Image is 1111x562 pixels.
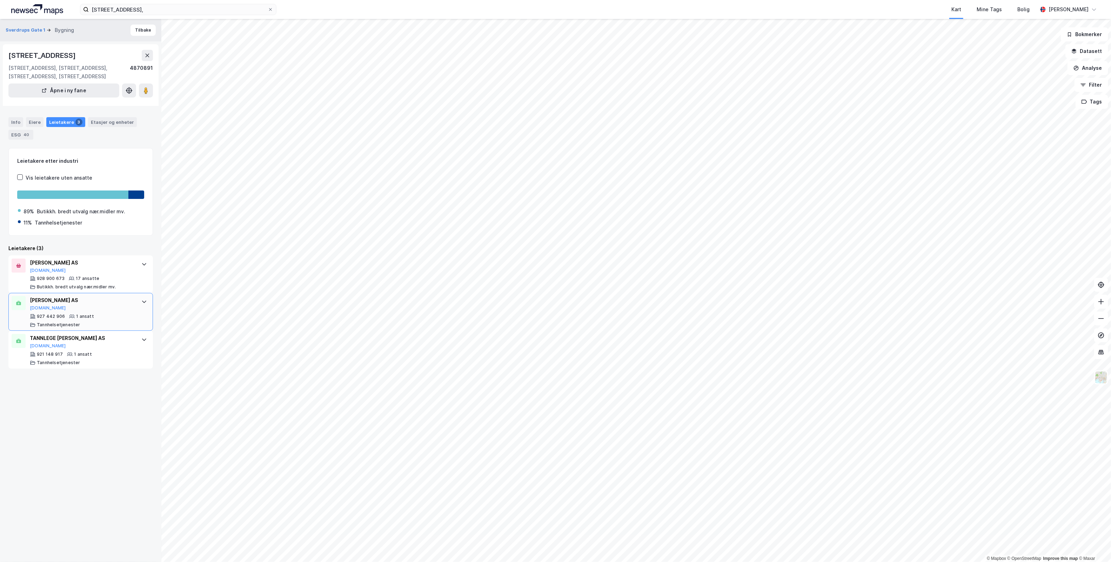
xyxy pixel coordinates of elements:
[89,4,268,15] input: Søk på adresse, matrikkel, gårdeiere, leietakere eller personer
[30,259,134,267] div: [PERSON_NAME] AS
[17,157,144,165] div: Leietakere etter industri
[37,207,125,216] div: Butikkh. bredt utvalg nær.midler mv.
[91,119,134,125] div: Etasjer og enheter
[1068,61,1108,75] button: Analyse
[1043,556,1078,561] a: Improve this map
[130,25,156,36] button: Tilbake
[130,64,153,81] div: 4870891
[1049,5,1089,14] div: [PERSON_NAME]
[1076,95,1108,109] button: Tags
[55,26,74,34] div: Bygning
[1076,528,1111,562] iframe: Chat Widget
[8,117,23,127] div: Info
[8,130,33,140] div: ESG
[1017,5,1030,14] div: Bolig
[46,117,85,127] div: Leietakere
[8,50,77,61] div: [STREET_ADDRESS]
[75,119,82,126] div: 3
[1095,371,1108,384] img: Z
[11,4,63,15] img: logo.a4113a55bc3d86da70a041830d287a7e.svg
[37,276,65,281] div: 928 900 673
[951,5,961,14] div: Kart
[1075,78,1108,92] button: Filter
[22,131,31,138] div: 40
[30,305,66,311] button: [DOMAIN_NAME]
[76,314,94,319] div: 1 ansatt
[6,27,47,34] button: Sverdrups Gate 1
[26,174,92,182] div: Vis leietakere uten ansatte
[37,322,80,328] div: Tannhelsetjenester
[30,268,66,273] button: [DOMAIN_NAME]
[35,219,82,227] div: Tannhelsetjenester
[8,244,153,253] div: Leietakere (3)
[37,352,63,357] div: 921 148 917
[1061,27,1108,41] button: Bokmerker
[37,360,80,366] div: Tannhelsetjenester
[1065,44,1108,58] button: Datasett
[76,276,99,281] div: 17 ansatte
[1076,528,1111,562] div: Kontrollprogram for chat
[977,5,1002,14] div: Mine Tags
[1008,556,1042,561] a: OpenStreetMap
[26,117,43,127] div: Eiere
[24,207,34,216] div: 89%
[37,284,116,290] div: Butikkh. bredt utvalg nær.midler mv.
[30,296,134,305] div: [PERSON_NAME] AS
[24,219,32,227] div: 11%
[8,83,119,98] button: Åpne i ny fane
[30,334,134,342] div: TANNLEGE [PERSON_NAME] AS
[987,556,1006,561] a: Mapbox
[8,64,130,81] div: [STREET_ADDRESS], [STREET_ADDRESS], [STREET_ADDRESS], [STREET_ADDRESS]
[74,352,92,357] div: 1 ansatt
[30,343,66,349] button: [DOMAIN_NAME]
[37,314,65,319] div: 927 442 906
